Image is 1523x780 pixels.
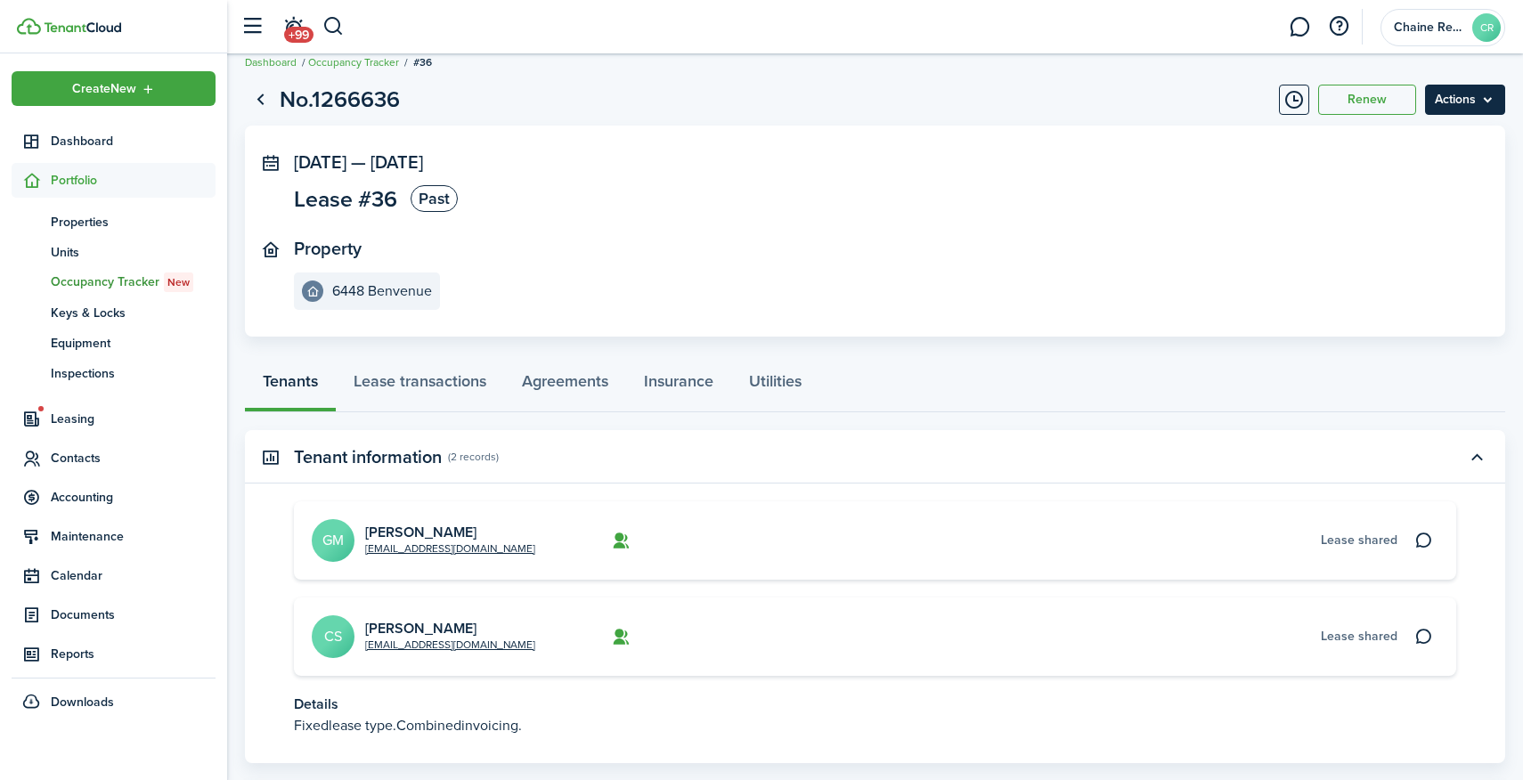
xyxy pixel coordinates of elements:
[245,85,275,115] a: Go back
[44,22,121,33] img: TenantCloud
[329,715,396,735] span: lease type.
[235,10,269,44] button: Open sidebar
[1323,12,1354,42] button: Open resource center
[12,637,216,671] a: Reports
[1462,442,1492,472] button: Toggle accordion
[280,83,400,117] h1: No.1266636
[312,615,354,658] avatar-text: CS
[51,566,216,585] span: Calendar
[1279,85,1309,115] button: Timeline
[12,237,216,267] a: Units
[12,124,216,158] a: Dashboard
[1472,13,1501,42] avatar-text: CR
[294,694,1456,715] p: Details
[1321,531,1397,549] span: Lease shared
[351,149,366,175] span: —
[245,54,297,70] a: Dashboard
[294,715,1456,736] p: Fixed Combined
[322,12,345,42] button: Search
[1321,627,1397,646] span: Lease shared
[365,637,535,653] a: [EMAIL_ADDRESS][DOMAIN_NAME]
[51,527,216,546] span: Maintenance
[332,283,432,299] e-details-info-title: 6448 Benvenue
[731,359,819,412] a: Utilities
[51,605,216,624] span: Documents
[294,447,442,467] panel-main-title: Tenant information
[626,359,731,412] a: Insurance
[1425,85,1505,115] menu-btn: Actions
[371,149,423,175] span: [DATE]
[365,540,535,557] a: [EMAIL_ADDRESS][DOMAIN_NAME]
[51,364,216,383] span: Inspections
[51,488,216,507] span: Accounting
[12,328,216,358] a: Equipment
[276,4,310,50] a: Notifications
[294,149,346,175] span: [DATE]
[504,359,626,412] a: Agreements
[51,171,216,190] span: Portfolio
[51,272,216,292] span: Occupancy Tracker
[51,693,114,711] span: Downloads
[294,239,362,259] panel-main-title: Property
[72,83,136,95] span: Create New
[51,410,216,428] span: Leasing
[308,54,399,70] a: Occupancy Tracker
[245,501,1505,763] panel-main-body: Toggle accordion
[1318,85,1416,115] button: Renew
[12,297,216,328] a: Keys & Locks
[336,359,504,412] a: Lease transactions
[413,54,432,70] span: #36
[1283,4,1316,50] a: Messaging
[448,449,499,465] panel-main-subtitle: (2 records)
[51,213,216,232] span: Properties
[12,207,216,237] a: Properties
[51,645,216,663] span: Reports
[51,132,216,150] span: Dashboard
[51,334,216,353] span: Equipment
[17,18,41,35] img: TenantCloud
[12,71,216,106] button: Open menu
[284,27,314,43] span: +99
[1425,85,1505,115] button: Open menu
[1394,21,1465,34] span: Chaine Rentals
[51,243,216,262] span: Units
[51,449,216,467] span: Contacts
[461,715,522,735] span: invoicing.
[167,274,190,290] span: New
[294,188,397,210] span: Lease #36
[365,618,476,638] a: [PERSON_NAME]
[365,522,476,542] a: [PERSON_NAME]
[51,304,216,322] span: Keys & Locks
[411,185,458,212] status: Past
[312,519,354,562] avatar-text: GM
[12,358,216,388] a: Inspections
[12,267,216,297] a: Occupancy TrackerNew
